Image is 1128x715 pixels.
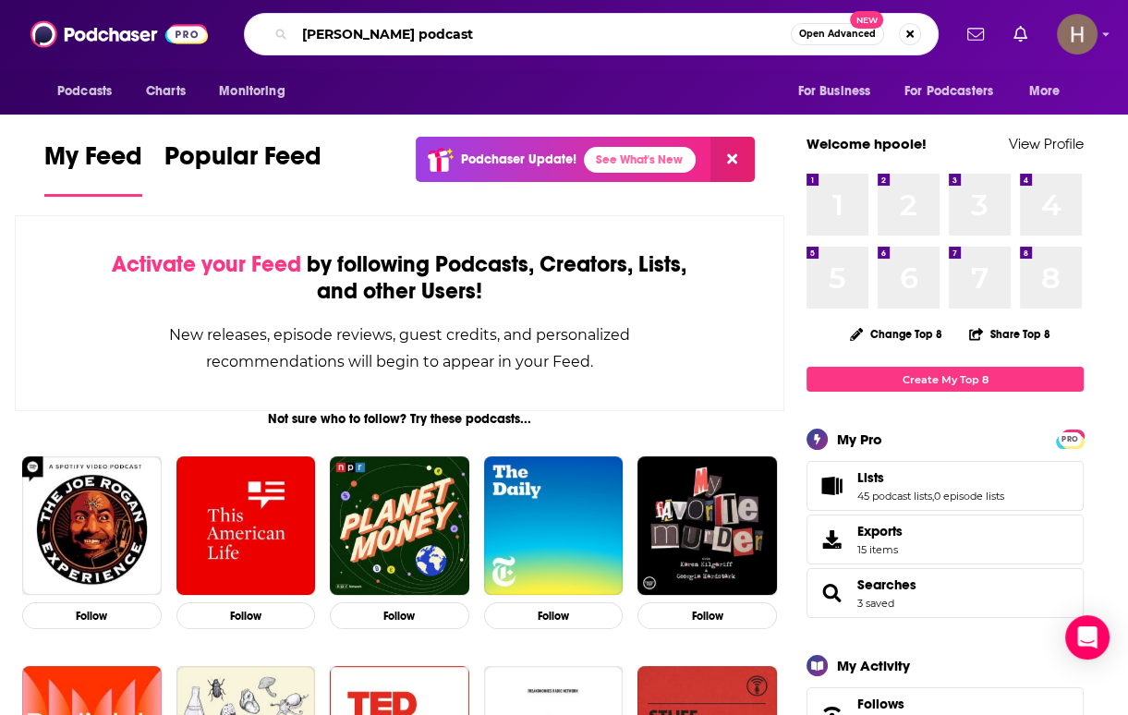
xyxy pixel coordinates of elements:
span: Open Advanced [799,30,876,39]
span: Exports [813,527,850,552]
button: Follow [637,602,777,629]
a: Lists [813,473,850,499]
span: , [932,490,934,503]
button: Show profile menu [1057,14,1098,55]
button: Share Top 8 [968,316,1051,352]
img: User Profile [1057,14,1098,55]
span: Logged in as hpoole [1057,14,1098,55]
span: Lists [807,461,1084,511]
button: open menu [206,74,309,109]
span: PRO [1059,432,1081,446]
div: by following Podcasts, Creators, Lists, and other Users! [108,251,691,305]
span: Exports [857,523,903,539]
a: PRO [1059,431,1081,445]
button: Follow [484,602,624,629]
button: Follow [330,602,469,629]
a: Searches [813,580,850,606]
button: open menu [892,74,1020,109]
div: New releases, episode reviews, guest credits, and personalized recommendations will begin to appe... [108,321,691,375]
img: Podchaser - Follow, Share and Rate Podcasts [30,17,208,52]
a: Charts [134,74,197,109]
a: 0 episode lists [934,490,1004,503]
span: For Podcasters [904,79,993,104]
img: Planet Money [330,456,469,596]
div: My Pro [837,430,882,448]
img: My Favorite Murder with Karen Kilgariff and Georgia Hardstark [637,456,777,596]
div: Search podcasts, credits, & more... [244,13,939,55]
span: For Business [797,79,870,104]
button: Follow [22,602,162,629]
a: Follows [857,696,1027,712]
img: The Joe Rogan Experience [22,456,162,596]
a: See What's New [584,147,696,173]
a: View Profile [1009,135,1084,152]
span: My Feed [44,140,142,183]
a: 3 saved [857,597,894,610]
button: open menu [784,74,893,109]
a: Searches [857,576,916,593]
span: Podcasts [57,79,112,104]
span: Activate your Feed [112,250,301,278]
a: Show notifications dropdown [1006,18,1035,50]
a: My Feed [44,140,142,197]
span: Searches [807,568,1084,618]
button: Follow [176,602,316,629]
span: Lists [857,469,884,486]
p: Podchaser Update! [461,151,576,167]
img: This American Life [176,456,316,596]
div: Not sure who to follow? Try these podcasts... [15,411,784,427]
input: Search podcasts, credits, & more... [295,19,791,49]
div: Open Intercom Messenger [1065,615,1110,660]
span: More [1029,79,1061,104]
span: 15 items [857,543,903,556]
a: Popular Feed [164,140,321,197]
button: open menu [44,74,136,109]
span: Popular Feed [164,140,321,183]
span: Charts [146,79,186,104]
button: Change Top 8 [839,322,953,345]
span: Follows [857,696,904,712]
span: New [850,11,883,29]
a: Exports [807,515,1084,564]
a: Create My Top 8 [807,367,1084,392]
span: Monitoring [219,79,285,104]
a: Show notifications dropdown [960,18,991,50]
a: 45 podcast lists [857,490,932,503]
button: Open AdvancedNew [791,23,884,45]
a: Lists [857,469,1004,486]
button: open menu [1016,74,1084,109]
a: Welcome hpoole! [807,135,927,152]
div: My Activity [837,657,910,674]
img: The Daily [484,456,624,596]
